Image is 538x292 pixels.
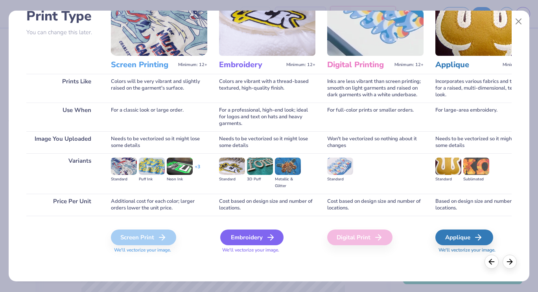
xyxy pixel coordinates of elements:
img: Standard [327,158,353,175]
div: Standard [327,176,353,183]
span: Minimum: 12+ [286,62,315,68]
div: + 3 [195,163,200,177]
span: We'll vectorize your image. [219,247,315,253]
div: Sublimated [463,176,489,183]
div: Screen Print [111,230,176,245]
img: Standard [111,158,137,175]
div: Puff Ink [139,176,165,183]
span: We'll vectorize your image. [111,247,207,253]
div: Colors are vibrant with a thread-based textured, high-quality finish. [219,74,315,103]
div: Additional cost for each color; larger orders lower the unit price. [111,194,207,216]
img: 3D Puff [247,158,273,175]
div: Variants [26,153,99,194]
h3: Digital Printing [327,60,391,70]
img: Neon Ink [167,158,193,175]
p: You can change this later. [26,29,99,36]
div: Standard [111,176,137,183]
div: Prints Like [26,74,99,103]
div: For large-area embroidery. [435,103,532,131]
div: Needs to be vectorized so it might lose some details [435,131,532,153]
div: Embroidery [220,230,284,245]
img: Puff Ink [139,158,165,175]
div: Cost based on design size and number of locations. [327,194,424,216]
div: Metallic & Glitter [275,176,301,189]
span: We'll vectorize your image. [435,247,532,253]
div: Neon Ink [167,176,193,183]
span: Minimum: 12+ [394,62,424,68]
div: Use When [26,103,99,131]
img: Standard [219,158,245,175]
div: Price Per Unit [26,194,99,216]
div: Colors will be very vibrant and slightly raised on the garment's surface. [111,74,207,103]
h3: Screen Printing [111,60,175,70]
div: For full-color prints or smaller orders. [327,103,424,131]
div: Incorporates various fabrics and threads for a raised, multi-dimensional, textured look. [435,74,532,103]
span: Minimum: 12+ [178,62,207,68]
button: Close [511,14,526,29]
img: Standard [435,158,461,175]
div: For a professional, high-end look; ideal for logos and text on hats and heavy garments. [219,103,315,131]
div: Based on design size and number of locations. [435,194,532,216]
div: Inks are less vibrant than screen printing; smooth on light garments and raised on dark garments ... [327,74,424,103]
img: Sublimated [463,158,489,175]
div: Won't be vectorized so nothing about it changes [327,131,424,153]
img: Metallic & Glitter [275,158,301,175]
h3: Embroidery [219,60,283,70]
div: For a classic look or large order. [111,103,207,131]
div: Standard [219,176,245,183]
div: Applique [435,230,493,245]
div: Standard [435,176,461,183]
h3: Applique [435,60,499,70]
div: 3D Puff [247,176,273,183]
div: Digital Print [327,230,392,245]
span: Minimum: 12+ [503,62,532,68]
div: Needs to be vectorized so it might lose some details [219,131,315,153]
div: Needs to be vectorized so it might lose some details [111,131,207,153]
div: Image You Uploaded [26,131,99,153]
div: Cost based on design size and number of locations. [219,194,315,216]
